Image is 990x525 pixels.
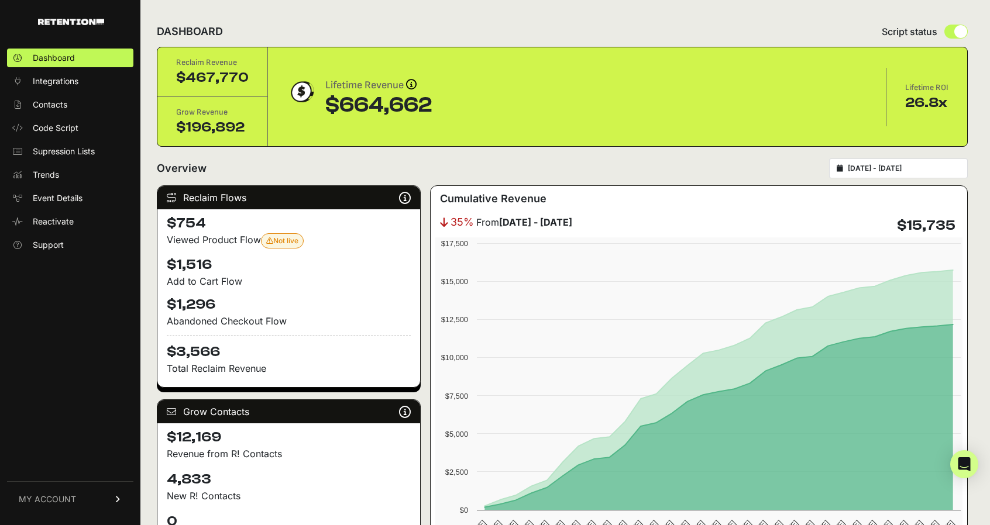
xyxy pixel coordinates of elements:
h4: 4,833 [167,470,411,489]
img: dollar-coin-05c43ed7efb7bc0c12610022525b4bbbb207c7efeef5aecc26f025e68dcafac9.png [287,77,316,106]
span: 35% [451,214,474,230]
h4: $3,566 [167,335,411,361]
span: Integrations [33,75,78,87]
a: Integrations [7,72,133,91]
span: Not live [266,236,298,245]
div: $467,770 [176,68,249,87]
text: $15,000 [441,277,468,286]
a: Support [7,236,133,254]
div: Viewed Product Flow [167,233,411,248]
span: Dashboard [33,52,75,64]
div: Lifetime Revenue [325,77,432,94]
text: $12,500 [441,315,468,324]
span: Reactivate [33,216,74,227]
span: Script status [882,25,937,39]
div: Lifetime ROI [905,82,948,94]
span: Supression Lists [33,146,95,157]
h4: $1,516 [167,255,411,274]
a: Event Details [7,189,133,208]
strong: [DATE] - [DATE] [499,216,572,228]
div: $196,892 [176,118,249,137]
div: $664,662 [325,94,432,117]
a: Contacts [7,95,133,114]
img: Retention.com [38,19,104,25]
span: Event Details [33,192,82,204]
a: Dashboard [7,49,133,67]
a: Code Script [7,119,133,137]
a: Trends [7,165,133,184]
span: Code Script [33,122,78,134]
span: MY ACCOUNT [19,493,76,505]
h2: Overview [157,160,207,177]
div: Abandoned Checkout Flow [167,314,411,328]
div: Grow Contacts [157,400,420,423]
text: $7,500 [445,392,468,400]
text: $2,500 [445,468,468,476]
span: Contacts [33,99,67,110]
p: Revenue from R! Contacts [167,447,411,461]
text: $17,500 [441,239,468,248]
a: Supression Lists [7,142,133,161]
div: Reclaim Flows [157,186,420,209]
text: $5,000 [445,430,468,438]
span: Support [33,239,64,251]
h4: $1,296 [167,295,411,314]
p: New R! Contacts [167,489,411,503]
a: Reactivate [7,212,133,231]
div: Add to Cart Flow [167,274,411,288]
span: From [476,215,572,229]
a: MY ACCOUNT [7,481,133,517]
h4: $15,735 [897,216,955,235]
h2: DASHBOARD [157,23,223,40]
text: $0 [460,506,468,514]
h4: $754 [167,214,411,233]
div: Reclaim Revenue [176,57,249,68]
span: Trends [33,169,59,181]
div: 26.8x [905,94,948,112]
div: Grow Revenue [176,106,249,118]
div: Open Intercom Messenger [950,450,978,478]
h4: $12,169 [167,428,411,447]
text: $10,000 [441,353,468,362]
h3: Cumulative Revenue [440,191,546,207]
p: Total Reclaim Revenue [167,361,411,375]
